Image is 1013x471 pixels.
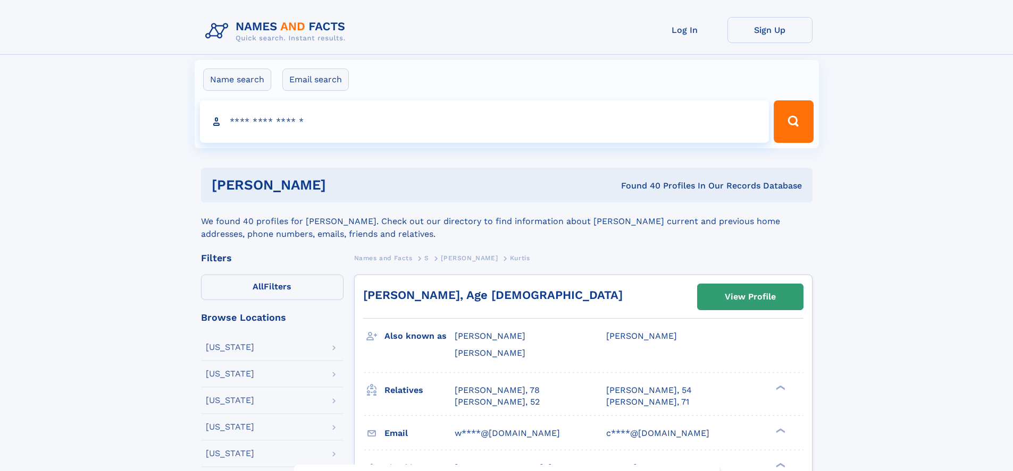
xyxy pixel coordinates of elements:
[441,251,498,264] a: [PERSON_NAME]
[201,17,354,46] img: Logo Names and Facts
[201,313,344,322] div: Browse Locations
[441,254,498,262] span: [PERSON_NAME]
[455,396,540,408] a: [PERSON_NAME], 52
[354,251,413,264] a: Names and Facts
[725,285,776,309] div: View Profile
[773,427,786,434] div: ❯
[206,343,254,352] div: [US_STATE]
[201,275,344,300] label: Filters
[455,348,525,358] span: [PERSON_NAME]
[201,253,344,263] div: Filters
[201,202,813,241] div: We found 40 profiles for [PERSON_NAME]. Check out our directory to find information about [PERSON...
[510,254,530,262] span: Kurtis
[206,423,254,431] div: [US_STATE]
[642,17,727,43] a: Log In
[384,424,455,442] h3: Email
[384,381,455,399] h3: Relatives
[203,68,271,91] label: Name search
[424,251,429,264] a: S
[698,284,803,310] a: View Profile
[606,396,689,408] a: [PERSON_NAME], 71
[253,281,264,292] span: All
[384,327,455,345] h3: Also known as
[282,68,349,91] label: Email search
[773,461,786,468] div: ❯
[773,384,786,391] div: ❯
[606,384,692,396] a: [PERSON_NAME], 54
[206,370,254,378] div: [US_STATE]
[212,178,474,192] h1: [PERSON_NAME]
[455,331,525,341] span: [PERSON_NAME]
[206,449,254,458] div: [US_STATE]
[606,331,677,341] span: [PERSON_NAME]
[455,384,540,396] a: [PERSON_NAME], 78
[774,100,813,143] button: Search Button
[200,100,769,143] input: search input
[473,180,802,192] div: Found 40 Profiles In Our Records Database
[727,17,813,43] a: Sign Up
[363,288,623,302] a: [PERSON_NAME], Age [DEMOGRAPHIC_DATA]
[206,396,254,405] div: [US_STATE]
[424,254,429,262] span: S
